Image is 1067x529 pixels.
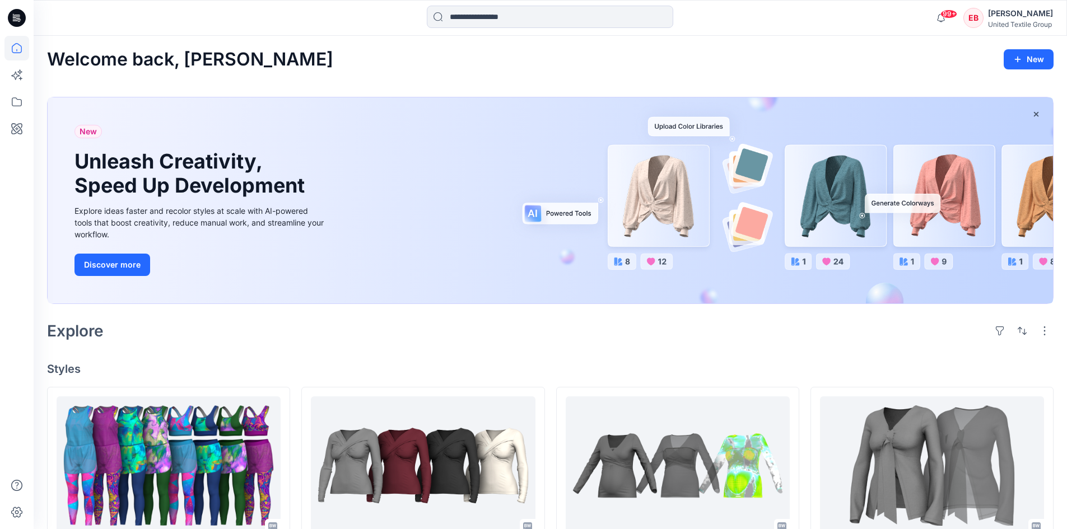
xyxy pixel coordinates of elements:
[940,10,957,18] span: 99+
[988,7,1053,20] div: [PERSON_NAME]
[988,20,1053,29] div: United Textile Group
[80,125,97,138] span: New
[47,362,1054,376] h4: Styles
[74,149,310,198] h1: Unleash Creativity, Speed Up Development
[74,254,150,276] button: Discover more
[47,49,333,70] h2: Welcome back, [PERSON_NAME]
[74,254,327,276] a: Discover more
[1004,49,1054,69] button: New
[74,205,327,240] div: Explore ideas faster and recolor styles at scale with AI-powered tools that boost creativity, red...
[963,8,984,28] div: EB
[47,322,104,340] h2: Explore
